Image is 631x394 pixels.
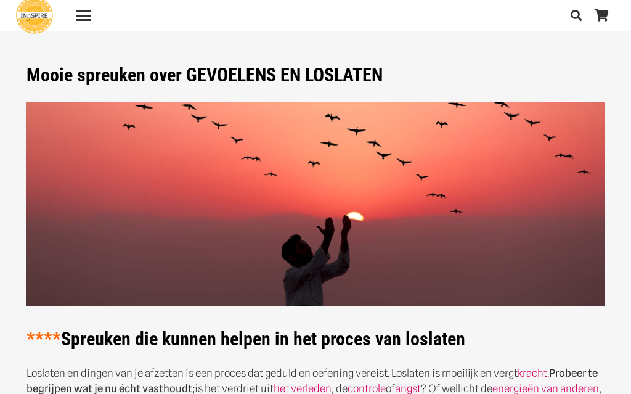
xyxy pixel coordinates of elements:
[26,64,605,86] h1: Mooie spreuken over GEVOELENS EN LOSLATEN
[26,102,605,306] img: Loslaten quotes - spreuken over leren loslaten en, accepteren, gedachten loslaten en controle ler...
[67,8,99,23] a: Menu
[518,367,547,379] a: kracht
[26,328,465,350] strong: Spreuken die kunnen helpen in het proces van loslaten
